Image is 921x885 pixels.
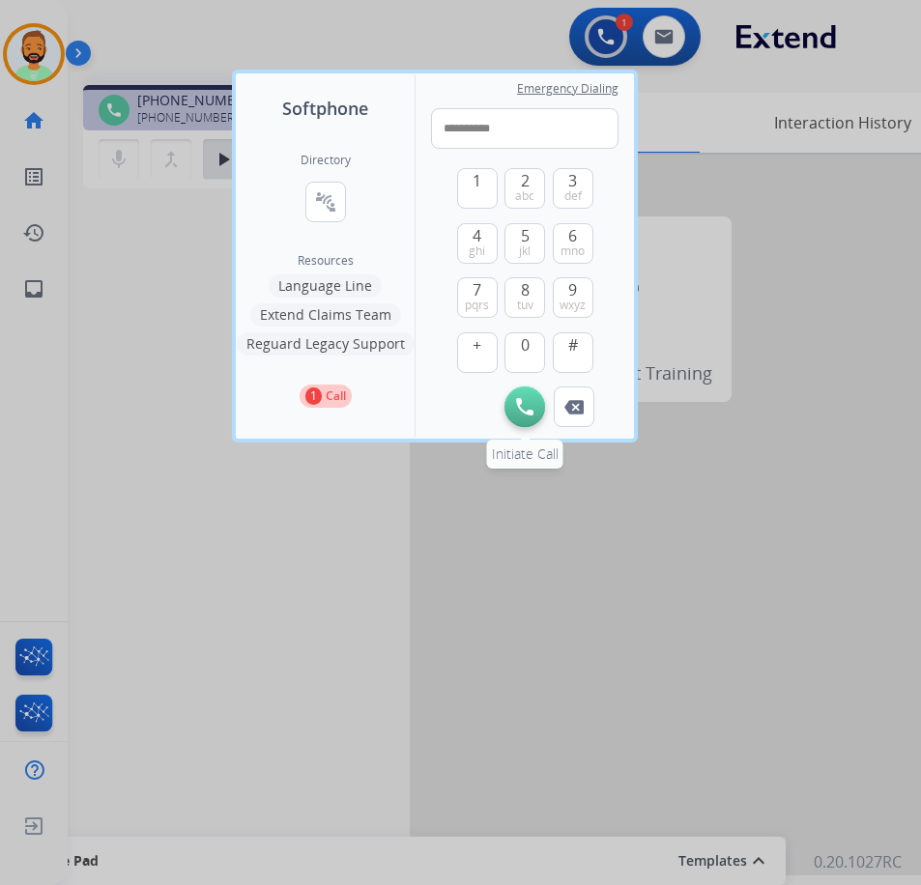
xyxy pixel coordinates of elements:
span: Resources [298,253,354,269]
span: Emergency Dialing [517,81,619,97]
span: 1 [473,169,481,192]
button: 5jkl [504,223,545,264]
button: 3def [553,168,593,209]
button: 2abc [504,168,545,209]
button: 6mno [553,223,593,264]
span: 5 [521,224,530,247]
button: 4ghi [457,223,498,264]
button: Initiate Call [504,386,545,427]
button: Reguard Legacy Support [237,332,415,356]
button: + [457,332,498,373]
img: call-button [564,400,584,414]
span: + [473,333,481,357]
button: 1Call [300,385,352,408]
p: 1 [305,387,322,405]
span: 7 [473,278,481,301]
h2: Directory [301,153,351,168]
span: 8 [521,278,530,301]
button: 1 [457,168,498,209]
button: 7pqrs [457,277,498,318]
button: 9wxyz [553,277,593,318]
span: 6 [568,224,577,247]
span: jkl [519,243,531,259]
span: # [568,333,578,357]
span: 9 [568,278,577,301]
img: call-button [516,398,533,415]
span: 3 [568,169,577,192]
button: # [553,332,593,373]
button: Language Line [269,274,382,298]
span: pqrs [465,298,489,313]
button: 8tuv [504,277,545,318]
span: 0 [521,333,530,357]
span: wxyz [560,298,586,313]
p: Call [326,387,346,405]
mat-icon: connect_without_contact [314,190,337,214]
p: 0.20.1027RC [814,850,902,873]
button: Extend Claims Team [250,303,401,327]
span: 4 [473,224,481,247]
span: mno [561,243,585,259]
span: abc [515,188,534,204]
span: Softphone [282,95,368,122]
span: ghi [469,243,485,259]
span: Initiate Call [492,444,559,463]
span: def [564,188,582,204]
span: 2 [521,169,530,192]
span: tuv [517,298,533,313]
button: 0 [504,332,545,373]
